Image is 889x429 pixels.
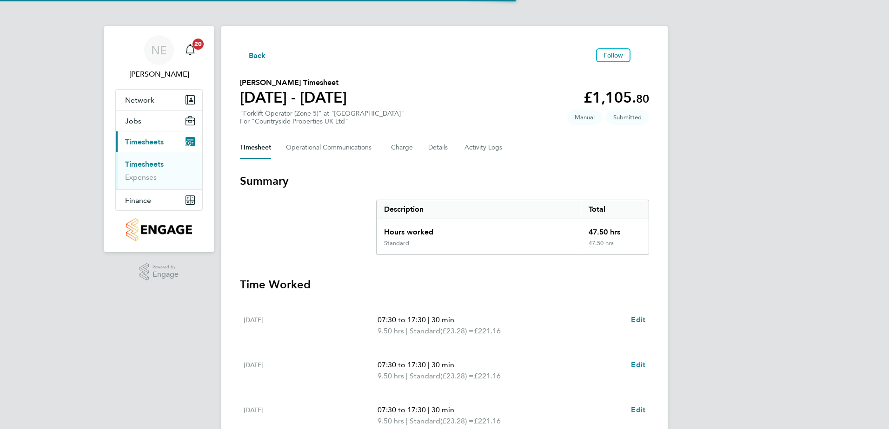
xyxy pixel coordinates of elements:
[115,69,203,80] span: Nathan Eyre
[428,360,430,369] span: |
[474,326,501,335] span: £221.16
[567,110,602,125] span: This timesheet was manually created.
[391,136,413,159] button: Charge
[125,137,164,146] span: Timesheets
[116,131,202,152] button: Timesheets
[378,315,426,324] span: 07:30 to 17:30
[406,371,408,380] span: |
[410,416,440,427] span: Standard
[240,110,404,125] div: "Forklift Operator (Zone 5)" at "[GEOGRAPHIC_DATA]"
[440,371,474,380] span: (£23.28) =
[440,326,474,335] span: (£23.28) =
[377,219,581,240] div: Hours worked
[384,240,409,247] div: Standard
[428,136,450,159] button: Details
[181,35,199,65] a: 20
[153,263,179,271] span: Powered by
[125,196,151,205] span: Finance
[376,200,649,255] div: Summary
[378,371,404,380] span: 9.50 hrs
[240,88,347,107] h1: [DATE] - [DATE]
[431,315,454,324] span: 30 min
[240,49,266,61] button: Back
[240,117,404,125] div: For "Countryside Properties UK Ltd"
[581,200,649,219] div: Total
[406,416,408,425] span: |
[104,26,214,252] nav: Main navigation
[240,174,649,188] h3: Summary
[606,110,649,125] span: This timesheet is Submitted.
[115,218,203,241] a: Go to home page
[378,405,426,414] span: 07:30 to 17:30
[116,190,202,210] button: Finance
[116,152,202,189] div: Timesheets
[406,326,408,335] span: |
[631,360,645,369] span: Edit
[410,370,440,382] span: Standard
[631,404,645,416] a: Edit
[244,404,378,427] div: [DATE]
[126,218,192,241] img: countryside-properties-logo-retina.png
[377,200,581,219] div: Description
[139,263,179,281] a: Powered byEngage
[581,240,649,254] div: 47.50 hrs
[631,315,645,324] span: Edit
[596,48,630,62] button: Follow
[125,173,157,182] a: Expenses
[584,89,649,106] app-decimal: £1,105.
[286,136,376,159] button: Operational Communications
[410,325,440,337] span: Standard
[240,277,649,292] h3: Time Worked
[428,405,430,414] span: |
[249,50,266,61] span: Back
[115,35,203,80] a: NE[PERSON_NAME]
[636,92,649,105] span: 80
[431,360,454,369] span: 30 min
[464,136,504,159] button: Activity Logs
[604,51,623,59] span: Follow
[378,360,426,369] span: 07:30 to 17:30
[474,371,501,380] span: £221.16
[125,117,141,125] span: Jobs
[581,219,649,240] div: 47.50 hrs
[244,314,378,337] div: [DATE]
[240,77,347,88] h2: [PERSON_NAME] Timesheet
[240,136,271,159] button: Timesheet
[431,405,454,414] span: 30 min
[153,271,179,279] span: Engage
[631,359,645,370] a: Edit
[474,416,501,425] span: £221.16
[244,359,378,382] div: [DATE]
[634,53,649,58] button: Timesheets Menu
[116,90,202,110] button: Network
[125,96,154,104] span: Network
[125,160,164,169] a: Timesheets
[440,416,474,425] span: (£23.28) =
[631,314,645,325] a: Edit
[378,326,404,335] span: 9.50 hrs
[378,416,404,425] span: 9.50 hrs
[192,39,204,50] span: 20
[428,315,430,324] span: |
[151,44,167,56] span: NE
[631,405,645,414] span: Edit
[116,110,202,131] button: Jobs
